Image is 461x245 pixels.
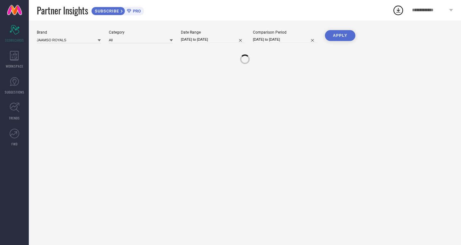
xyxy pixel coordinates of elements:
[9,116,20,120] span: TRENDS
[181,30,245,35] div: Date Range
[109,30,173,35] div: Category
[37,30,101,35] div: Brand
[181,36,245,43] input: Select date range
[12,142,18,146] span: FWD
[5,38,24,43] span: SCORECARDS
[37,4,88,17] span: Partner Insights
[325,30,355,41] button: APPLY
[91,5,144,15] a: SUBSCRIBEPRO
[92,9,121,13] span: SUBSCRIBE
[253,36,317,43] input: Select comparison period
[6,64,23,69] span: WORKSPACE
[392,4,404,16] div: Open download list
[5,90,24,94] span: SUGGESTIONS
[131,9,141,13] span: PRO
[253,30,317,35] div: Comparison Period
